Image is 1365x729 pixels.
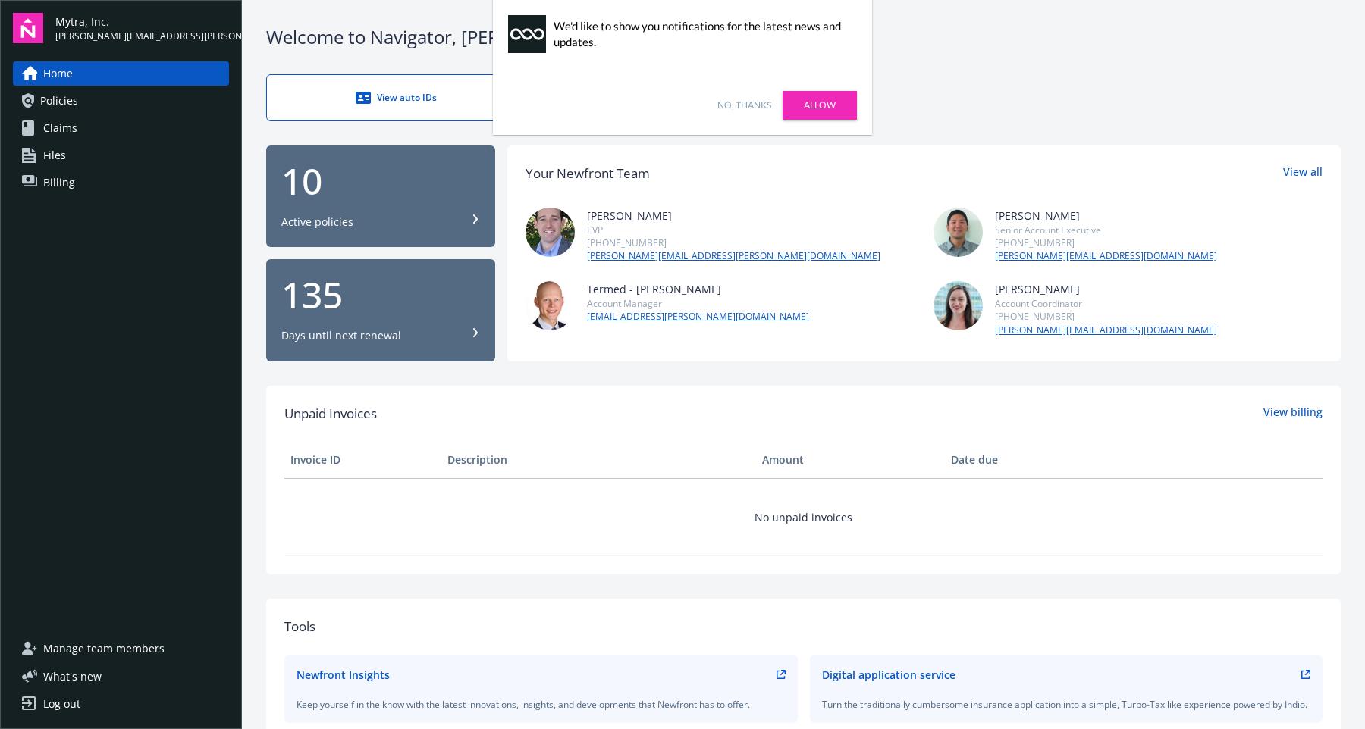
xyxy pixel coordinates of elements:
a: Home [13,61,229,86]
th: Invoice ID [284,442,441,478]
span: Policies [40,89,78,113]
div: [PHONE_NUMBER] [587,236,880,249]
img: photo [526,281,575,330]
div: Digital application service [822,667,955,683]
a: Policies [13,89,229,113]
div: [PHONE_NUMBER] [995,236,1217,249]
span: Billing [43,171,75,195]
span: Unpaid Invoices [284,404,377,424]
div: Account Manager [587,297,809,310]
a: Files [13,143,229,167]
button: Mytra, Inc.[PERSON_NAME][EMAIL_ADDRESS][PERSON_NAME] [55,13,229,43]
span: Manage team members [43,637,165,661]
div: Termed - [PERSON_NAME] [587,281,809,297]
div: Account Coordinator [995,297,1217,310]
a: No, thanks [717,99,771,112]
div: Turn the traditionally cumbersome insurance application into a simple, Turbo-Tax like experience ... [822,698,1311,711]
a: View billing [1263,404,1323,424]
a: Billing [13,171,229,195]
div: 135 [281,277,480,313]
span: What ' s new [43,668,102,684]
div: Log out [43,692,80,716]
a: [PERSON_NAME][EMAIL_ADDRESS][DOMAIN_NAME] [995,324,1217,337]
div: Keep yourself in the know with the latest innovations, insights, and developments that Newfront h... [297,698,786,711]
div: Days until next renewal [281,328,401,343]
div: 10 [281,163,480,199]
button: What's new [13,668,126,684]
a: [PERSON_NAME][EMAIL_ADDRESS][PERSON_NAME][DOMAIN_NAME] [587,249,880,263]
span: Mytra, Inc. [55,14,229,30]
div: EVP [587,224,880,236]
div: Senior Account Executive [995,224,1217,236]
img: photo [934,281,983,330]
a: View auto IDs [266,74,526,121]
span: Files [43,143,66,167]
img: photo [934,208,983,257]
div: [PERSON_NAME] [995,208,1217,224]
th: Amount [756,442,945,478]
button: 10Active policies [266,145,495,248]
a: [EMAIL_ADDRESS][PERSON_NAME][DOMAIN_NAME] [587,310,809,324]
div: We'd like to show you notifications for the latest news and updates. [554,18,849,50]
a: View all [1283,164,1323,183]
button: 135Days until next renewal [266,259,495,361]
img: photo [526,208,575,257]
div: [PERSON_NAME] [587,208,880,224]
a: Allow [783,91,857,120]
div: Tools [284,617,1323,637]
a: Manage team members [13,637,229,661]
span: [PERSON_NAME][EMAIL_ADDRESS][PERSON_NAME] [55,30,229,43]
td: No unpaid invoices [284,478,1323,555]
a: [PERSON_NAME][EMAIL_ADDRESS][DOMAIN_NAME] [995,249,1217,263]
div: View auto IDs [297,90,494,105]
div: [PHONE_NUMBER] [995,310,1217,323]
th: Description [441,442,756,478]
span: Home [43,61,73,86]
div: Welcome to Navigator , [PERSON_NAME] [266,24,1341,50]
div: Your Newfront Team [526,164,650,183]
div: Active policies [281,214,353,230]
img: navigator-logo.svg [13,13,43,43]
span: Claims [43,116,77,140]
div: [PERSON_NAME] [995,281,1217,297]
a: Claims [13,116,229,140]
div: Newfront Insights [297,667,390,683]
th: Date due [945,442,1102,478]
